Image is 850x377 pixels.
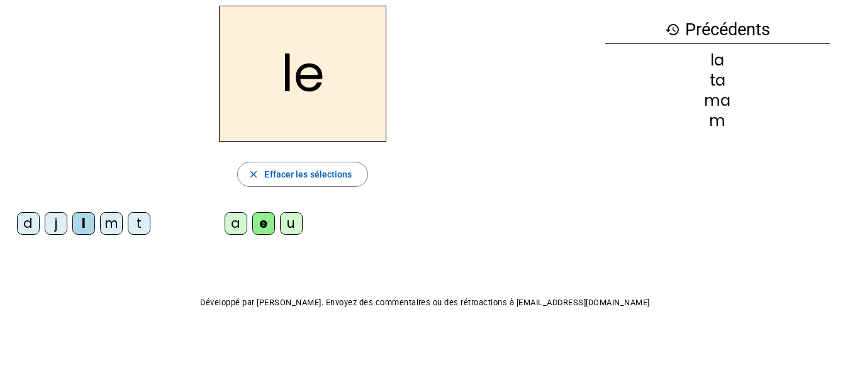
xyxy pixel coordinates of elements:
h2: le [219,6,386,142]
div: j [45,212,67,235]
span: Effacer les sélections [264,167,352,182]
h3: Précédents [605,16,830,44]
div: d [17,212,40,235]
div: m [100,212,123,235]
mat-icon: close [248,169,259,180]
div: e [252,212,275,235]
div: u [280,212,303,235]
button: Effacer les sélections [237,162,367,187]
div: la [605,53,830,68]
div: ma [605,93,830,108]
mat-icon: history [665,22,680,37]
div: m [605,113,830,128]
div: ta [605,73,830,88]
div: a [225,212,247,235]
p: Développé par [PERSON_NAME]. Envoyez des commentaires ou des rétroactions à [EMAIL_ADDRESS][DOMAI... [10,295,840,310]
div: l [72,212,95,235]
div: t [128,212,150,235]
